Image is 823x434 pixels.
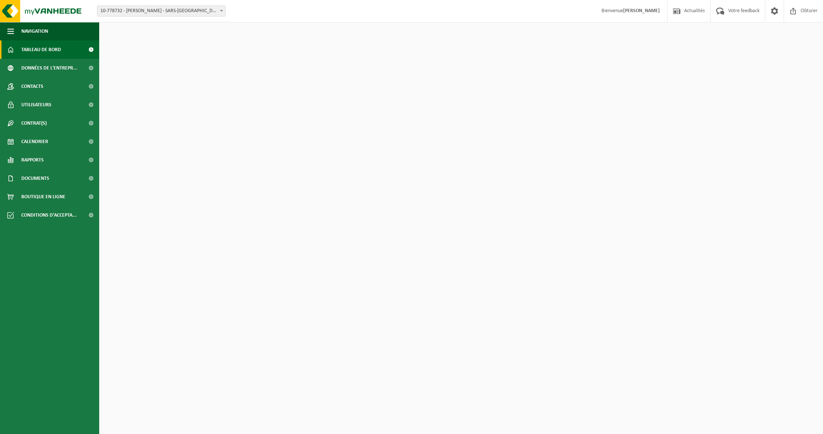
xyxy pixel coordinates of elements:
strong: [PERSON_NAME] [623,8,660,14]
span: Calendrier [21,132,48,151]
span: Contacts [21,77,43,96]
span: Rapports [21,151,44,169]
span: Navigation [21,22,48,40]
span: Tableau de bord [21,40,61,59]
span: 10-778732 - PAUWELS SEBASTIEN - SARS-LA-BUISSIÈRE [97,6,226,17]
span: Données de l'entrepr... [21,59,78,77]
span: 10-778732 - PAUWELS SEBASTIEN - SARS-LA-BUISSIÈRE [97,6,225,16]
span: Conditions d'accepta... [21,206,77,224]
span: Contrat(s) [21,114,47,132]
span: Utilisateurs [21,96,51,114]
span: Documents [21,169,49,188]
span: Boutique en ligne [21,188,65,206]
